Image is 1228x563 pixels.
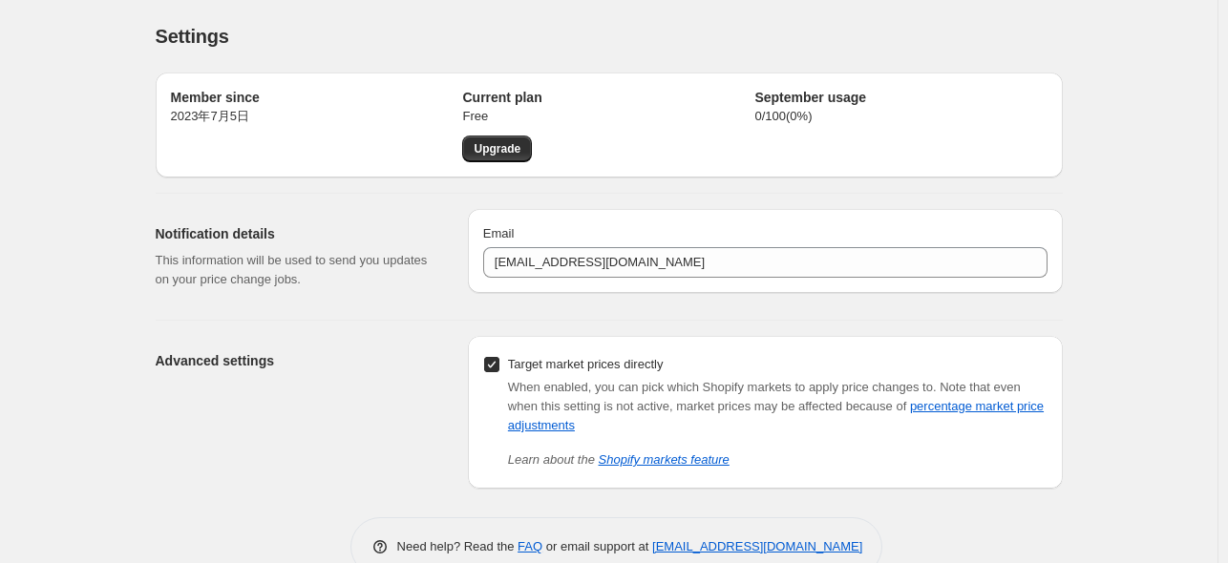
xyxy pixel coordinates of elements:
[156,351,437,370] h2: Advanced settings
[652,539,862,553] a: [EMAIL_ADDRESS][DOMAIN_NAME]
[156,251,437,289] p: This information will be used to send you updates on your price change jobs.
[542,539,652,553] span: or email support at
[462,88,754,107] h2: Current plan
[156,224,437,243] h2: Notification details
[171,88,463,107] h2: Member since
[599,452,730,467] a: Shopify markets feature
[508,380,937,394] span: When enabled, you can pick which Shopify markets to apply price changes to.
[462,107,754,126] p: Free
[483,226,515,240] span: Email
[508,452,730,467] i: Learn about the
[508,357,664,371] span: Target market prices directly
[397,539,519,553] span: Need help? Read the
[518,539,542,553] a: FAQ
[156,26,229,47] span: Settings
[754,88,1047,107] h2: September usage
[171,107,463,126] p: 2023年7月5日
[462,136,532,162] a: Upgrade
[474,141,520,156] span: Upgrade
[754,107,1047,126] p: 0 / 100 ( 0 %)
[508,380,1044,432] span: Note that even when this setting is not active, market prices may be affected because of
